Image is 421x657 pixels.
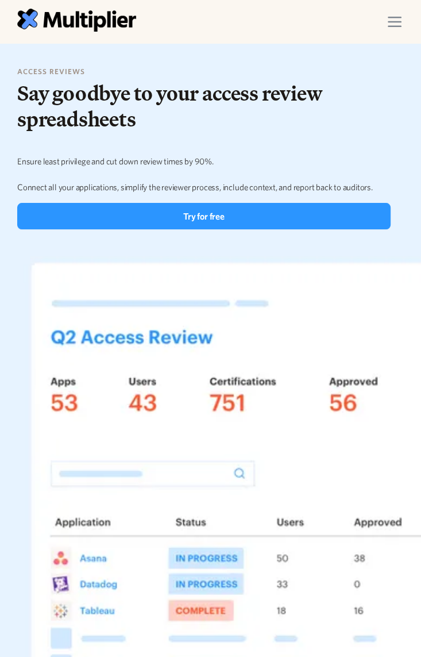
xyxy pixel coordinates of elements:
[378,6,411,38] div: menu
[17,203,391,229] a: Try for free
[17,155,391,194] p: Ensure least privilege and cut down review times by 90%. Connect all your applications, simplify ...
[17,66,391,78] h6: Access reviews
[17,80,391,132] h1: Say goodbye to your access review spreadsheets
